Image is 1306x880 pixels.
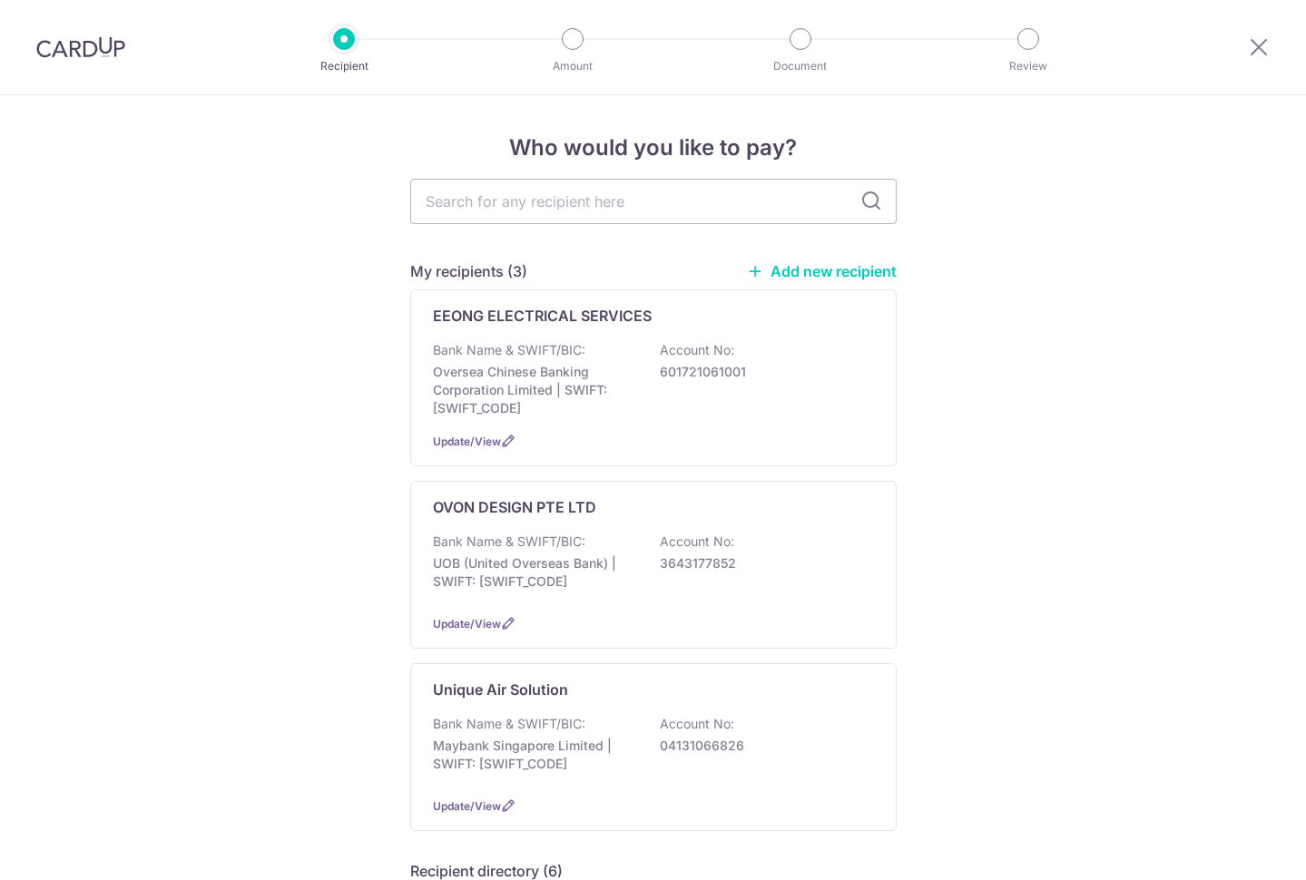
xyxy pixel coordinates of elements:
[410,132,897,164] h4: Who would you like to pay?
[433,799,501,813] a: Update/View
[660,341,734,359] p: Account No:
[660,554,863,572] p: 3643177852
[433,737,636,773] p: Maybank Singapore Limited | SWIFT: [SWIFT_CODE]
[36,36,125,58] img: CardUp
[433,305,652,327] p: EEONG ELECTRICAL SERVICES
[506,57,640,75] p: Amount
[410,179,897,224] input: Search for any recipient here
[660,715,734,733] p: Account No:
[277,57,411,75] p: Recipient
[433,363,636,417] p: Oversea Chinese Banking Corporation Limited | SWIFT: [SWIFT_CODE]
[433,554,636,591] p: UOB (United Overseas Bank) | SWIFT: [SWIFT_CODE]
[660,533,734,551] p: Account No:
[433,679,568,700] p: Unique Air Solution
[433,341,585,359] p: Bank Name & SWIFT/BIC:
[433,533,585,551] p: Bank Name & SWIFT/BIC:
[433,496,596,518] p: OVON DESIGN PTE LTD
[433,435,501,448] a: Update/View
[410,260,527,282] h5: My recipients (3)
[433,715,585,733] p: Bank Name & SWIFT/BIC:
[660,363,863,381] p: 601721061001
[660,737,863,755] p: 04131066826
[961,57,1095,75] p: Review
[733,57,868,75] p: Document
[747,262,897,280] a: Add new recipient
[433,617,501,631] a: Update/View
